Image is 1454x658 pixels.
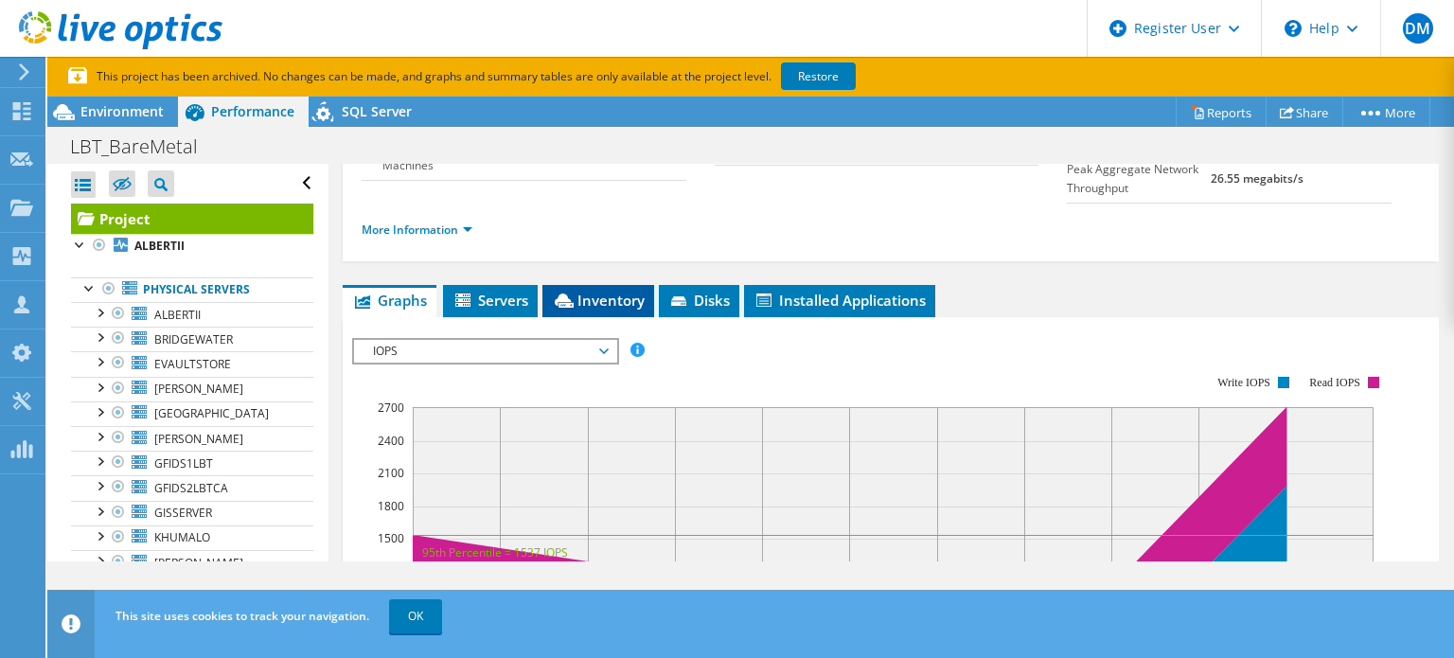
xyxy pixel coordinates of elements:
[1217,376,1270,389] text: Write IOPS
[154,307,201,323] span: ALBERTII
[71,401,313,426] a: [GEOGRAPHIC_DATA]
[1176,98,1267,127] a: Reports
[154,405,269,421] span: [GEOGRAPHIC_DATA]
[71,277,313,302] a: Physical Servers
[115,608,369,624] span: This site uses cookies to track your navigation.
[71,234,313,258] a: ALBERTII
[154,356,231,372] span: EVAULTSTORE
[378,465,404,481] text: 2100
[1403,13,1433,44] span: DM
[781,62,856,90] a: Restore
[71,451,313,475] a: GFIDS1LBT
[71,377,313,401] a: [PERSON_NAME]
[71,302,313,327] a: ALBERTII
[154,331,233,347] span: BRIDGEWATER
[378,400,404,416] text: 2700
[1342,98,1430,127] a: More
[389,599,442,633] a: OK
[154,455,213,471] span: GFIDS1LBT
[62,136,227,157] h1: LBT_BareMetal
[71,501,313,525] a: GISSERVER
[1266,98,1343,127] a: Share
[342,102,412,120] span: SQL Server
[362,222,472,238] a: More Information
[71,327,313,351] a: BRIDGEWATER
[1285,20,1302,37] svg: \n
[80,102,164,120] span: Environment
[754,291,926,310] span: Installed Applications
[378,498,404,514] text: 1800
[1310,376,1361,389] text: Read IOPS
[422,544,568,560] text: 95th Percentile = 1537 IOPS
[154,381,243,397] span: [PERSON_NAME]
[552,291,645,310] span: Inventory
[378,433,404,449] text: 2400
[71,426,313,451] a: [PERSON_NAME]
[352,291,427,310] span: Graphs
[154,555,243,571] span: [PERSON_NAME]
[71,550,313,575] a: [PERSON_NAME]
[71,204,313,234] a: Project
[68,66,996,87] p: This project has been archived. No changes can be made, and graphs and summary tables are only av...
[134,238,185,254] b: ALBERTII
[363,340,607,363] span: IOPS
[71,525,313,550] a: KHUMALO
[211,102,294,120] span: Performance
[71,475,313,500] a: GFIDS2LBTCA
[71,351,313,376] a: EVAULTSTORE
[378,530,404,546] text: 1500
[154,529,210,545] span: KHUMALO
[1211,170,1303,187] b: 26.55 megabits/s
[1067,160,1211,198] label: Peak Aggregate Network Throughput
[154,505,212,521] span: GISSERVER
[452,291,528,310] span: Servers
[154,480,228,496] span: GFIDS2LBTCA
[668,291,730,310] span: Disks
[154,431,243,447] span: [PERSON_NAME]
